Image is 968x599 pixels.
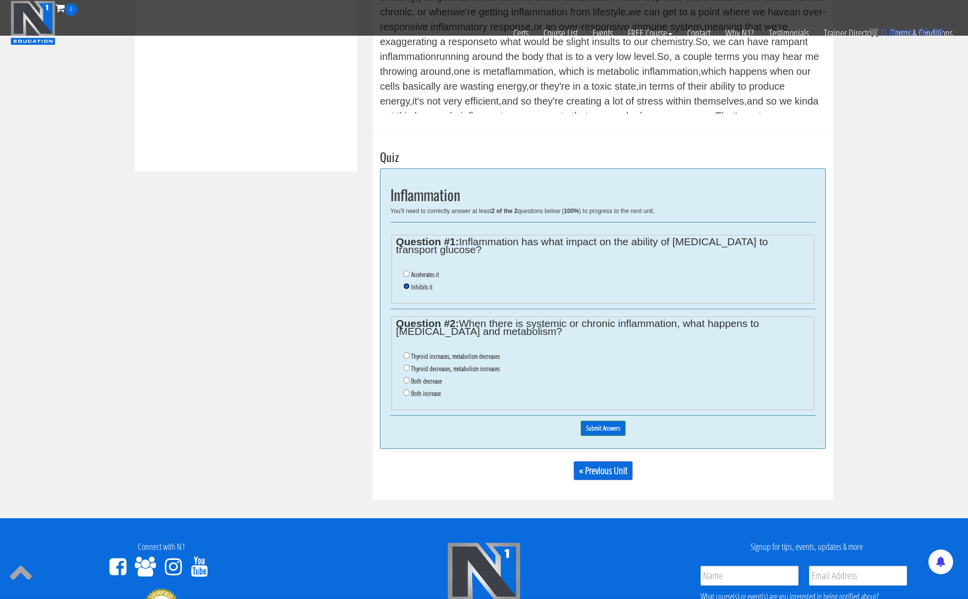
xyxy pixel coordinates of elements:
span: 0 [65,3,77,16]
label: Both decrease [411,377,442,385]
a: 0 items: $0.00 [868,27,943,38]
label: Inhibits it [411,283,432,291]
label: Thyroid decreases, metabolism increases [411,365,500,373]
input: Name [700,566,799,586]
b: 100% [564,208,579,215]
a: 0 [55,1,77,14]
a: Terms & Conditions [884,16,960,51]
img: icon11.png [868,27,878,37]
a: Trainer Directory [816,16,884,51]
a: FREE Course [620,16,680,51]
label: Thyroid increases, metabolism decreases [411,352,500,360]
h4: Connect with N1 [7,542,315,552]
bdi: 0.00 [918,27,943,38]
span: 0 [881,27,886,38]
h4: Signup for tips, events, updates & more [653,542,961,552]
input: Email Address [809,566,907,586]
a: « Previous Unit [574,461,633,480]
a: Why N1? [718,16,761,51]
span: $ [918,27,924,38]
h2: Inflammation [390,186,815,203]
div: You'll need to correctly answer at least questions below ( ) to progress to the next unit. [390,208,815,215]
legend: Inflammation has what impact on the ability of [MEDICAL_DATA] to transport glucose? [396,238,809,254]
strong: Question #1: [396,236,459,247]
a: Certs [506,16,536,51]
h3: Quiz [380,150,826,163]
a: Events [585,16,620,51]
a: Contact [680,16,718,51]
a: Testimonials [761,16,816,51]
a: Course List [536,16,585,51]
label: Accelerates it [411,271,439,278]
b: 2 of the 2 [491,208,518,215]
strong: Question #2: [396,318,459,329]
span: items: [889,27,915,38]
input: Submit Answers [581,421,626,436]
legend: When there is systemic or chronic inflammation, what happens to [MEDICAL_DATA] and metabolism? [396,320,809,335]
label: Both increase [411,389,441,397]
img: n1-education [10,0,55,45]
